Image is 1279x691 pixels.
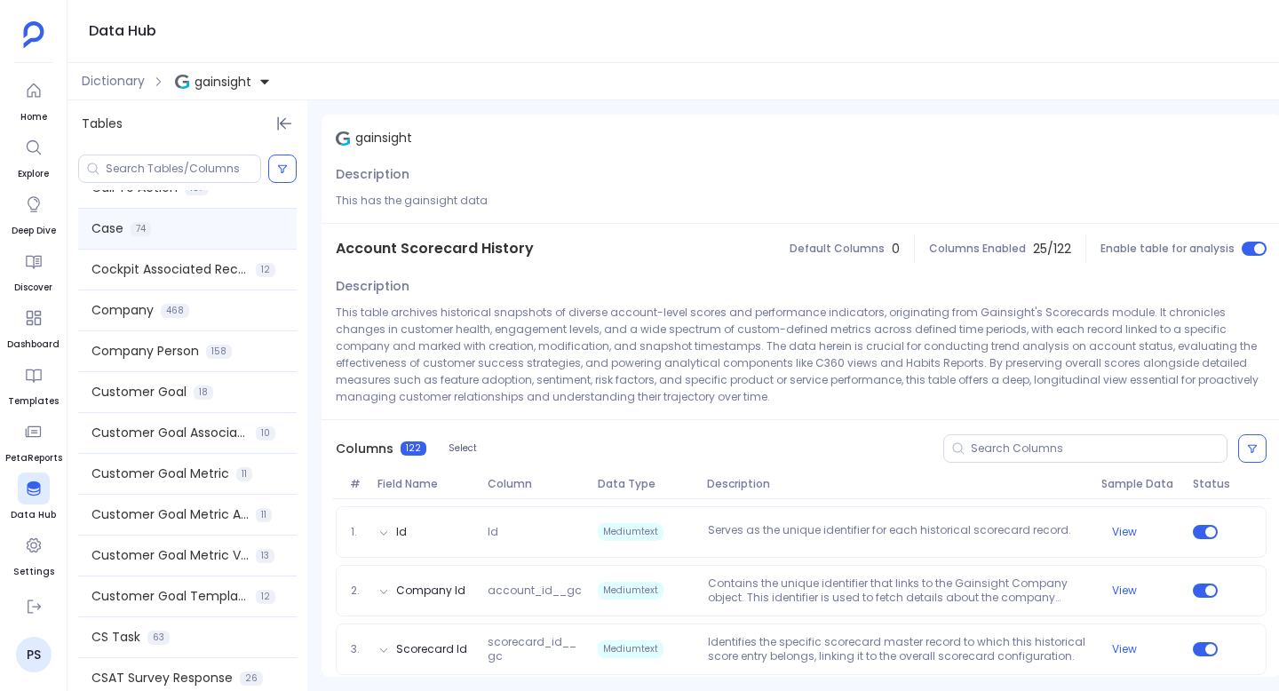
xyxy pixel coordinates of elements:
[91,424,249,442] span: Customer Goal Association
[8,359,59,409] a: Templates
[481,635,591,663] span: scorecard_id__gc
[23,21,44,48] img: petavue logo
[91,669,233,687] span: CSAT Survey Response
[336,238,534,259] span: Account Scorecard History
[701,635,1094,663] p: Identifies the specific scorecard master record to which this historical score entry belongs, lin...
[437,437,489,460] button: Select
[591,477,701,491] span: Data Type
[598,582,663,600] span: Mediumtext
[700,477,1094,491] span: Description
[91,465,229,483] span: Customer Goal Metric
[929,242,1026,256] span: Columns Enabled
[91,260,249,279] span: Cockpit Associated Records
[8,394,59,409] span: Templates
[91,342,199,361] span: Company Person
[1033,240,1071,258] span: 25 / 122
[272,111,297,136] button: Hide Tables
[18,110,50,124] span: Home
[401,441,426,456] span: 122
[175,75,189,89] img: gainsight.svg
[240,671,263,686] span: 26
[18,167,50,181] span: Explore
[790,242,885,256] span: Default Columns
[16,637,52,672] a: PS
[91,505,249,524] span: Customer Goal Metric Actual Values
[256,549,274,563] span: 13
[396,642,467,656] button: Scorecard Id
[91,383,187,401] span: Customer Goal
[355,129,412,147] span: gainsight
[68,100,307,147] div: Tables
[91,587,249,606] span: Customer Goal Template
[14,245,52,295] a: Discover
[12,188,56,238] a: Deep Dive
[13,565,54,579] span: Settings
[344,642,371,656] span: 3.
[256,508,272,522] span: 11
[396,584,465,598] button: Company Id
[14,281,52,295] span: Discover
[336,192,1267,209] p: This has the gainsight data
[1112,525,1137,539] button: View
[206,345,232,359] span: 158
[256,263,275,277] span: 12
[236,467,252,481] span: 11
[344,584,371,598] span: 2.
[11,508,56,522] span: Data Hub
[1112,642,1137,656] button: View
[1186,477,1222,491] span: Status
[481,525,591,539] span: Id
[7,302,60,352] a: Dashboard
[18,131,50,181] a: Explore
[12,224,56,238] span: Deep Dive
[91,628,140,647] span: CS Task
[5,416,62,465] a: PetaReports
[1112,584,1137,598] button: View
[971,441,1227,456] input: Search Columns
[481,477,591,491] span: Column
[336,440,393,458] span: Columns
[336,277,409,296] span: Description
[147,631,170,645] span: 63
[343,477,370,491] span: #
[701,576,1094,605] p: Contains the unique identifier that links to the Gainsight Company object. This identifier is use...
[701,523,1094,541] p: Serves as the unique identifier for each historical scorecard record.
[1094,477,1186,491] span: Sample Data
[1100,242,1235,256] span: Enable table for analysis
[396,525,407,539] button: Id
[336,131,350,146] img: gainsight.svg
[892,240,900,258] span: 0
[336,304,1267,405] p: This table archives historical snapshots of diverse account-level scores and performance indicato...
[336,165,409,184] span: Description
[195,73,251,91] span: gainsight
[598,523,663,541] span: Mediumtext
[161,304,189,318] span: 468
[13,529,54,579] a: Settings
[5,451,62,465] span: PetaReports
[131,222,151,236] span: 74
[171,68,274,96] button: gainsight
[106,162,260,176] input: Search Tables/Columns
[598,640,663,658] span: Mediumtext
[344,525,371,539] span: 1.
[91,546,249,565] span: Customer Goal Metric Values
[7,338,60,352] span: Dashboard
[91,219,123,238] span: Case
[82,72,145,91] span: Dictionary
[91,301,154,320] span: Company
[194,385,213,400] span: 18
[370,477,481,491] span: Field Name
[18,75,50,124] a: Home
[256,590,275,604] span: 12
[256,426,275,441] span: 10
[11,473,56,522] a: Data Hub
[89,19,156,44] h1: Data Hub
[481,584,591,598] span: account_id__gc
